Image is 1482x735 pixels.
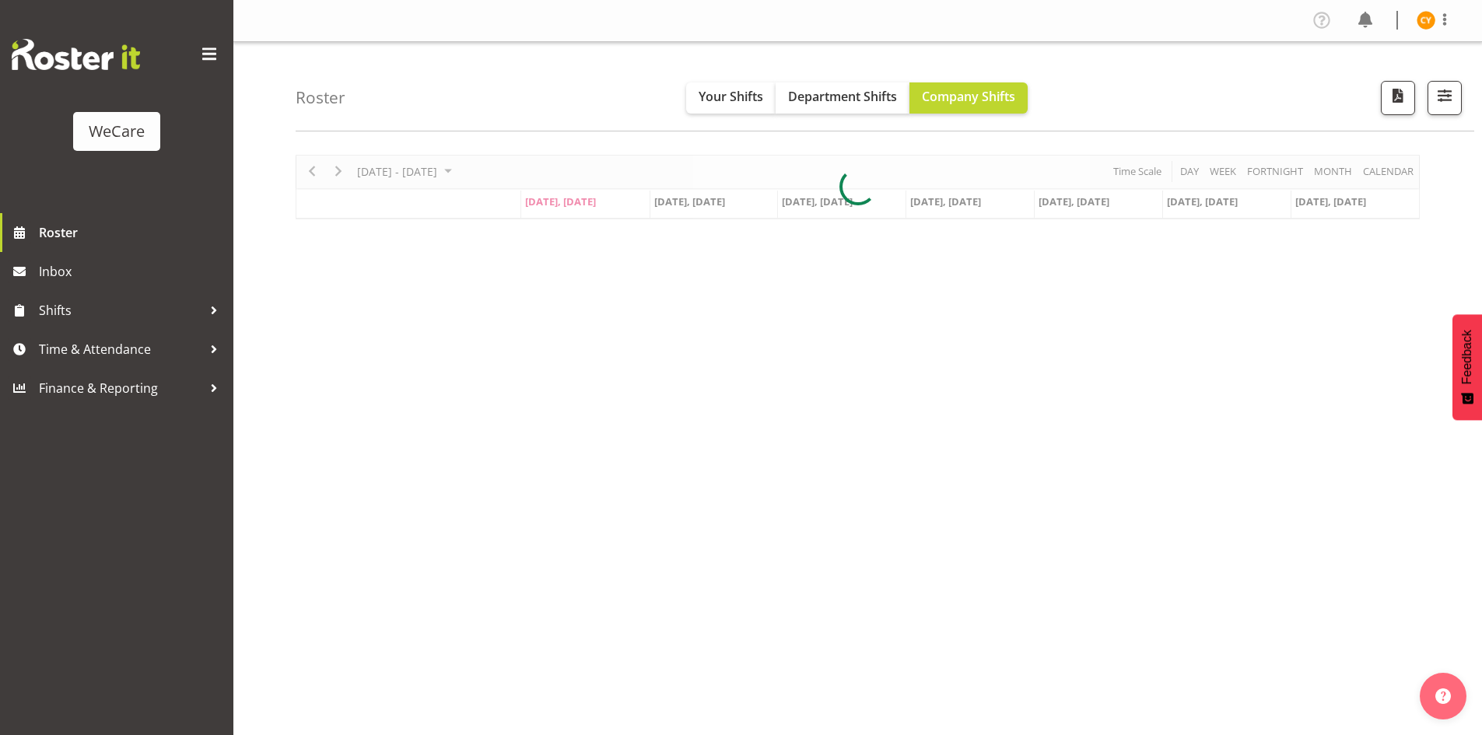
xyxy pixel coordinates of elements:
[699,88,763,105] span: Your Shifts
[788,88,897,105] span: Department Shifts
[1428,81,1462,115] button: Filter Shifts
[686,82,776,114] button: Your Shifts
[296,89,345,107] h4: Roster
[1435,688,1451,704] img: help-xxl-2.png
[89,120,145,143] div: WeCare
[1460,330,1474,384] span: Feedback
[12,39,140,70] img: Rosterit website logo
[1417,11,1435,30] img: christianna-yu11912.jpg
[922,88,1015,105] span: Company Shifts
[909,82,1028,114] button: Company Shifts
[39,260,226,283] span: Inbox
[39,221,226,244] span: Roster
[1381,81,1415,115] button: Download a PDF of the roster according to the set date range.
[1452,314,1482,420] button: Feedback - Show survey
[39,299,202,322] span: Shifts
[39,338,202,361] span: Time & Attendance
[39,376,202,400] span: Finance & Reporting
[776,82,909,114] button: Department Shifts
